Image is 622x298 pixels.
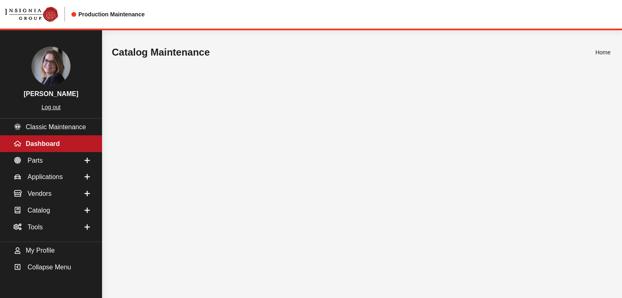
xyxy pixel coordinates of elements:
[26,123,86,130] span: Classic Maintenance
[27,157,42,164] span: Parts
[8,89,94,99] h3: [PERSON_NAME]
[26,140,60,147] span: Dashboard
[112,45,595,60] h1: Catalog Maintenance
[31,47,71,86] img: Kim Callahan Collins
[27,223,42,230] span: Tools
[595,48,611,57] li: Home
[5,7,71,22] a: Insignia Group logo
[27,207,50,214] span: Catalog
[27,190,51,197] span: Vendors
[71,10,145,19] div: Production Maintenance
[5,7,58,22] img: Catalog Maintenance
[27,173,62,180] span: Applications
[42,104,61,110] a: Log out
[27,264,71,271] span: Collapse Menu
[26,247,55,254] span: My Profile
